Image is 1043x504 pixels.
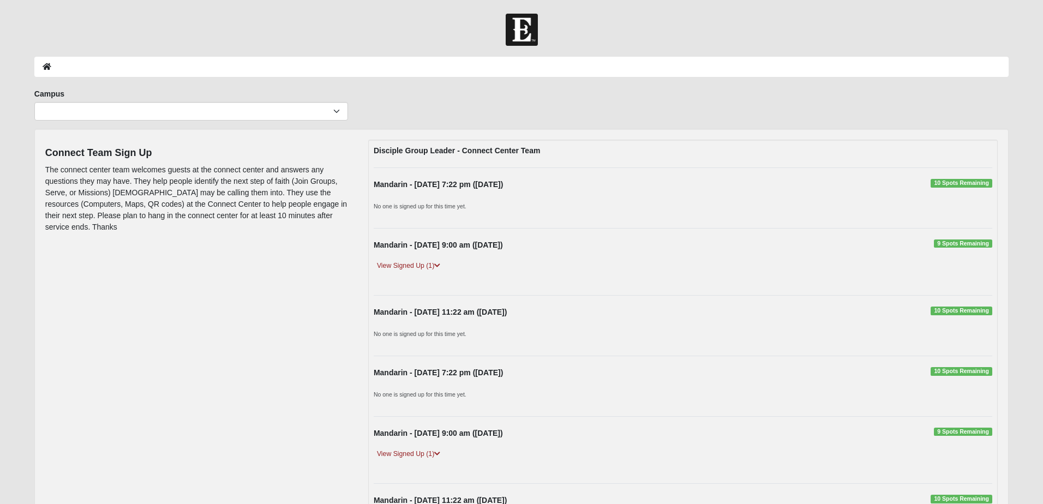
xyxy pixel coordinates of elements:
[374,368,503,377] strong: Mandarin - [DATE] 7:22 pm ([DATE])
[374,180,503,189] strong: Mandarin - [DATE] 7:22 pm ([DATE])
[934,428,992,436] span: 9 Spots Remaining
[374,203,466,209] small: No one is signed up for this time yet.
[931,179,992,188] span: 10 Spots Remaining
[931,495,992,503] span: 10 Spots Remaining
[374,241,503,249] strong: Mandarin - [DATE] 9:00 am ([DATE])
[374,331,466,337] small: No one is signed up for this time yet.
[374,146,540,155] strong: Disciple Group Leader - Connect Center Team
[931,367,992,376] span: 10 Spots Remaining
[34,88,64,99] label: Campus
[374,308,507,316] strong: Mandarin - [DATE] 11:22 am ([DATE])
[374,260,443,272] a: View Signed Up (1)
[45,164,352,233] p: The connect center team welcomes guests at the connect center and answers any questions they may ...
[931,307,992,315] span: 10 Spots Remaining
[934,239,992,248] span: 9 Spots Remaining
[374,391,466,398] small: No one is signed up for this time yet.
[45,147,352,159] h4: Connect Team Sign Up
[374,429,503,437] strong: Mandarin - [DATE] 9:00 am ([DATE])
[506,14,538,46] img: Church of Eleven22 Logo
[374,448,443,460] a: View Signed Up (1)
